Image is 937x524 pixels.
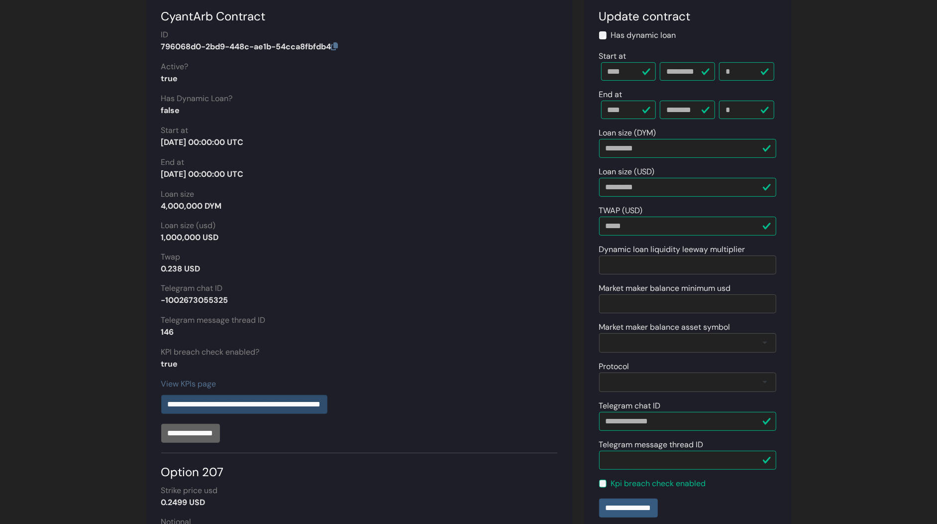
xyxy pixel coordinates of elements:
[599,50,626,62] label: Start at
[599,244,745,256] label: Dynamic loan liquidity leeway multiplier
[161,29,169,41] label: ID
[161,220,216,232] label: Loan size (usd)
[161,327,174,337] strong: 146
[161,7,557,25] div: CyantArb Contract
[161,263,201,274] strong: 0.238 USD
[161,379,216,389] a: View KPIs page
[161,314,266,326] label: Telegram message thread ID
[599,127,656,139] label: Loan size (DYM)
[161,282,223,294] label: Telegram chat ID
[161,359,178,369] strong: true
[161,61,189,73] label: Active?
[599,205,643,217] label: TWAP (USD)
[161,41,338,52] strong: 796068d0-2bd9-448c-ae1b-54cca8fbfdb4
[161,125,189,136] label: Start at
[599,400,661,412] label: Telegram chat ID
[599,166,655,178] label: Loan size (USD)
[611,29,676,41] label: Has dynamic loan
[161,497,206,508] strong: 0.2499 USD
[161,485,218,497] label: Strike price usd
[161,346,260,358] label: KPI breach check enabled?
[161,169,244,179] strong: [DATE] 00:00:00 UTC
[161,251,181,263] label: Twap
[161,93,233,105] label: Has Dynamic Loan?
[599,439,704,451] label: Telegram message thread ID
[161,201,222,211] strong: 4,000,000 DYM
[161,453,557,481] div: Option 207
[161,295,228,305] strong: -1002673055325
[599,89,623,101] label: End at
[611,478,706,490] label: Kpi breach check enabled
[599,321,730,333] label: Market maker balance asset symbol
[161,137,244,147] strong: [DATE] 00:00:00 UTC
[161,105,180,116] strong: false
[161,73,178,84] strong: true
[599,7,776,25] div: Update contract
[161,232,219,243] strong: 1,000,000 USD
[161,156,185,168] label: End at
[599,282,731,294] label: Market maker balance minimum usd
[599,361,629,373] label: Protocol
[161,188,195,200] label: Loan size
